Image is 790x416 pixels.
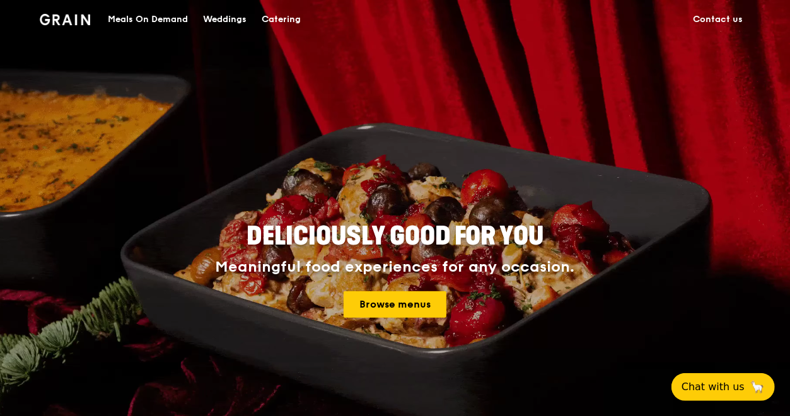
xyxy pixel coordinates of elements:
[344,291,446,318] a: Browse menus
[108,1,188,38] div: Meals On Demand
[247,221,543,251] span: Deliciously good for you
[671,373,775,401] button: Chat with us🦙
[40,14,91,25] img: Grain
[686,1,751,38] a: Contact us
[262,1,301,38] div: Catering
[203,1,247,38] div: Weddings
[682,379,745,395] span: Chat with us
[195,1,254,38] a: Weddings
[254,1,308,38] a: Catering
[750,379,765,395] span: 🦙
[168,258,622,276] div: Meaningful food experiences for any occasion.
